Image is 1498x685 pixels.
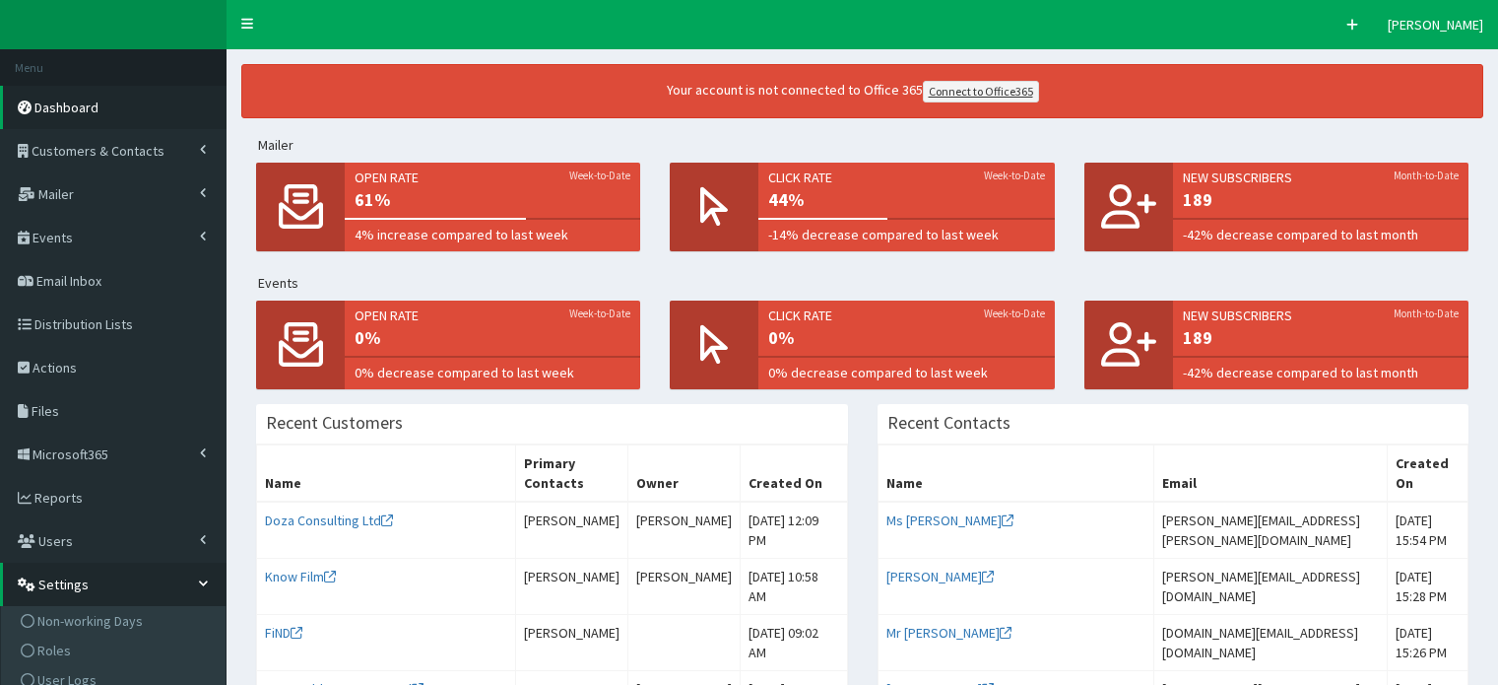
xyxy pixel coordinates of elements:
span: Click rate [768,168,1044,187]
td: [PERSON_NAME] [515,615,627,671]
span: New Subscribers [1183,306,1459,325]
a: Mr [PERSON_NAME] [886,624,1011,642]
a: [PERSON_NAME] [886,568,994,585]
td: [DATE] 15:26 PM [1387,615,1467,671]
span: Customers & Contacts [32,142,164,160]
a: FiND [265,624,302,642]
span: 0% decrease compared to last week [355,363,630,382]
td: [DATE] 12:09 PM [740,502,847,559]
span: -42% decrease compared to last month [1183,363,1459,382]
h5: Events [258,276,1483,291]
span: Reports [34,489,83,507]
small: Month-to-Date [1394,306,1459,321]
span: Non-working Days [37,612,143,630]
h5: Mailer [258,138,1483,153]
a: Connect to Office365 [923,81,1039,103]
span: Mailer [38,185,74,203]
td: [DATE] 15:28 PM [1387,559,1467,615]
span: 0% [355,325,630,351]
td: [DATE] 10:58 AM [740,559,847,615]
small: Week-to-Date [569,168,630,183]
a: Roles [6,636,226,665]
span: 0% decrease compared to last week [768,363,1044,382]
span: New Subscribers [1183,168,1459,187]
td: [DATE] 15:54 PM [1387,502,1467,559]
span: Dashboard [34,99,98,116]
a: Non-working Days [6,606,226,636]
span: -14% decrease compared to last week [768,225,1044,244]
td: [PERSON_NAME] [627,502,740,559]
span: Open rate [355,168,630,187]
td: [PERSON_NAME] [515,502,627,559]
span: 189 [1183,187,1459,213]
th: Email [1153,445,1387,503]
a: Ms [PERSON_NAME] [886,512,1013,529]
span: Distribution Lists [34,315,133,333]
a: Know Film [265,568,336,585]
span: 4% increase compared to last week [355,225,630,244]
span: 61% [355,187,630,213]
td: [DATE] 09:02 AM [740,615,847,671]
td: [DOMAIN_NAME][EMAIL_ADDRESS][DOMAIN_NAME] [1153,615,1387,671]
a: Doza Consulting Ltd [265,512,393,529]
span: Roles [37,642,71,659]
div: Your account is not connected to Office 365 [292,80,1414,103]
span: Events [33,229,73,246]
th: Owner [627,445,740,503]
h3: Recent Customers [266,414,403,432]
th: Name [878,445,1153,503]
span: Click rate [768,306,1044,325]
span: [PERSON_NAME] [1388,16,1483,34]
span: Settings [38,576,89,593]
h3: Recent Contacts [887,414,1010,432]
span: Users [38,532,73,550]
td: [PERSON_NAME] [515,559,627,615]
td: [PERSON_NAME][EMAIL_ADDRESS][DOMAIN_NAME] [1153,559,1387,615]
span: Microsoft365 [33,445,108,463]
td: [PERSON_NAME] [627,559,740,615]
th: Name [257,445,516,503]
th: Primary Contacts [515,445,627,503]
small: Month-to-Date [1394,168,1459,183]
span: Email Inbox [36,272,101,290]
th: Created On [1387,445,1467,503]
span: 189 [1183,325,1459,351]
small: Week-to-Date [569,306,630,321]
span: Files [32,402,59,420]
small: Week-to-Date [984,168,1045,183]
span: 0% [768,325,1044,351]
span: Actions [33,359,77,377]
span: -42% decrease compared to last month [1183,225,1459,244]
td: [PERSON_NAME][EMAIL_ADDRESS][PERSON_NAME][DOMAIN_NAME] [1153,502,1387,559]
span: Open rate [355,306,630,325]
small: Week-to-Date [984,306,1045,321]
th: Created On [740,445,847,503]
span: 44% [768,187,1044,213]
